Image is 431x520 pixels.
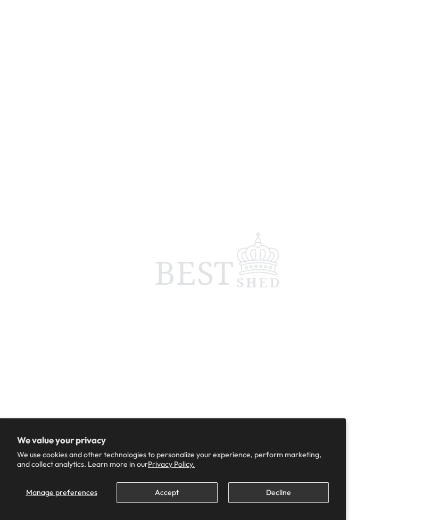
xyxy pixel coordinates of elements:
[148,459,195,469] a: Privacy Policy.
[17,435,329,445] h2: We value your privacy
[117,482,217,503] button: Accept
[26,488,97,497] span: Manage preferences
[17,482,106,503] button: Manage preferences
[17,450,329,469] p: We use cookies and other technologies to personalize your experience, perform marketing, and coll...
[228,482,329,503] button: Decline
